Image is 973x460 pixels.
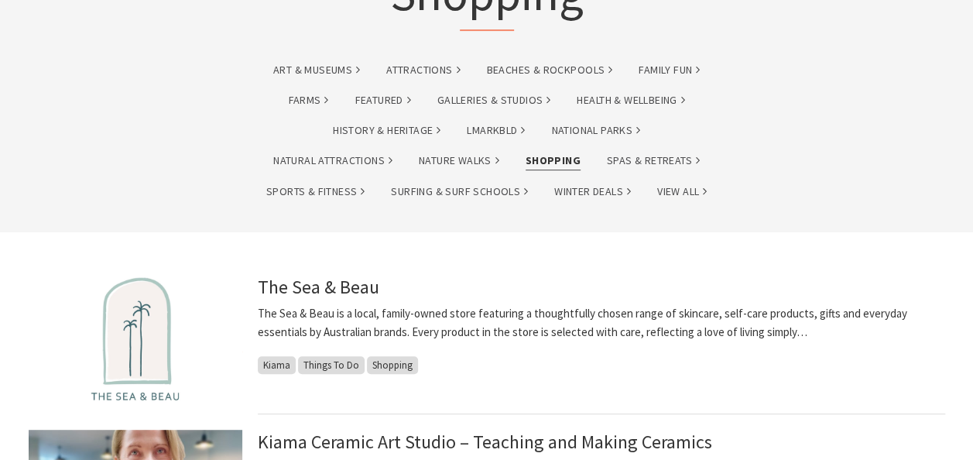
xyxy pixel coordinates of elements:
[367,356,418,374] span: Shopping
[333,122,440,139] a: History & Heritage
[487,61,613,79] a: Beaches & Rockpools
[273,152,392,170] a: Natural Attractions
[273,61,360,79] a: Art & Museums
[577,91,684,109] a: Health & Wellbeing
[355,91,410,109] a: Featured
[258,430,712,454] a: Kiama Ceramic Art Studio – Teaching and Making Ceramics
[551,122,640,139] a: National Parks
[298,356,365,374] span: Things To Do
[607,152,700,170] a: Spas & Retreats
[639,61,700,79] a: Family Fun
[258,356,296,374] span: Kiama
[526,152,581,170] a: Shopping
[258,275,379,299] a: The Sea & Beau
[467,122,525,139] a: lmarkbld
[288,91,328,109] a: Farms
[266,183,365,201] a: Sports & Fitness
[258,304,945,342] p: The Sea & Beau is a local, family-owned store featuring a thoughtfully chosen range of skincare, ...
[554,183,631,201] a: Winter Deals
[386,61,460,79] a: Attractions
[437,91,551,109] a: Galleries & Studios
[657,183,707,201] a: View All
[419,152,499,170] a: Nature Walks
[391,183,528,201] a: Surfing & Surf Schools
